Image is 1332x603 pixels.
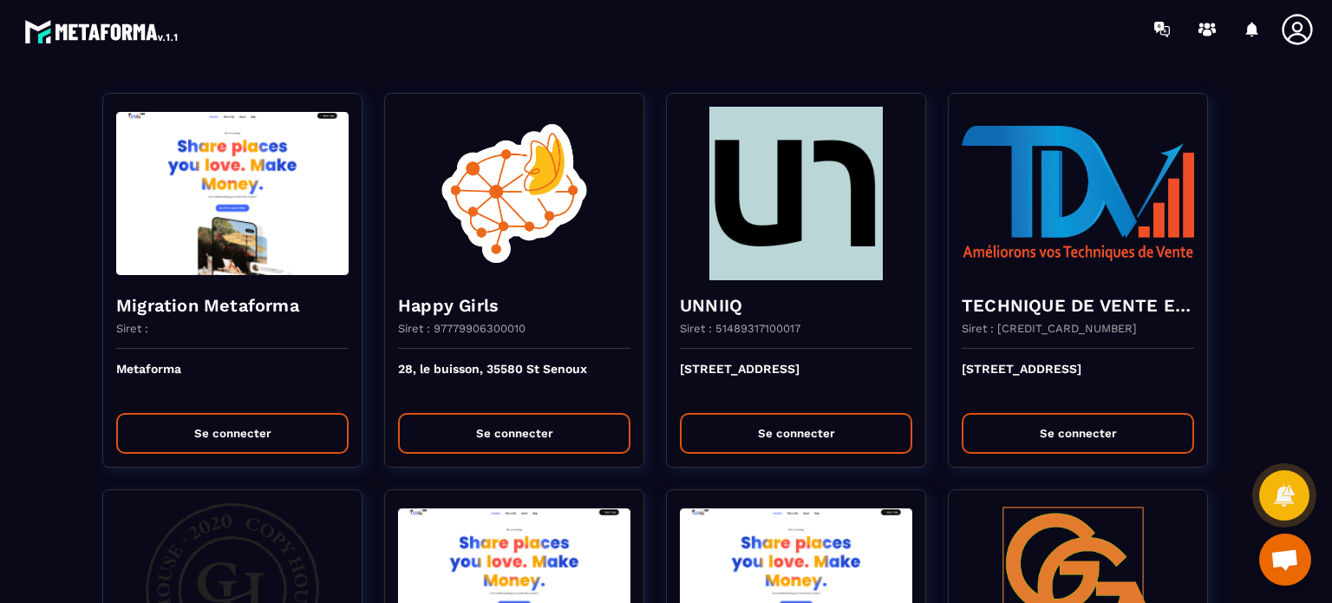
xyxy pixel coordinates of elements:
[116,362,349,400] p: Metaforma
[398,413,630,454] button: Se connecter
[680,413,912,454] button: Se connecter
[680,362,912,400] p: [STREET_ADDRESS]
[962,293,1194,318] h4: TECHNIQUE DE VENTE EDITION
[116,293,349,318] h4: Migration Metaforma
[962,107,1194,280] img: funnel-background
[398,362,630,400] p: 28, le buisson, 35580 St Senoux
[680,293,912,318] h4: UNNIIQ
[398,293,630,318] h4: Happy Girls
[962,413,1194,454] button: Se connecter
[680,322,800,335] p: Siret : 51489317100017
[398,107,630,280] img: funnel-background
[24,16,180,47] img: logo
[398,322,526,335] p: Siret : 97779906300010
[962,322,1137,335] p: Siret : [CREDIT_CARD_NUMBER]
[680,107,912,280] img: funnel-background
[116,322,148,335] p: Siret :
[962,362,1194,400] p: [STREET_ADDRESS]
[116,413,349,454] button: Se connecter
[1259,534,1311,586] a: Ouvrir le chat
[116,107,349,280] img: funnel-background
